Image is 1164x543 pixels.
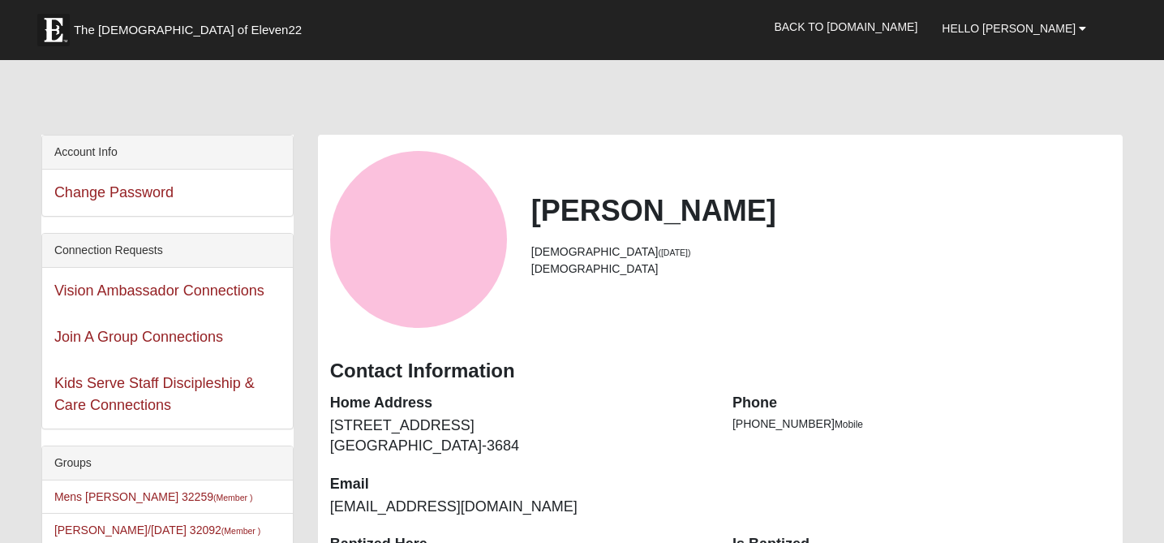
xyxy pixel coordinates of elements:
[221,526,260,536] small: (Member )
[37,14,70,46] img: Eleven22 logo
[330,393,708,414] dt: Home Address
[74,22,302,38] span: The [DEMOGRAPHIC_DATA] of Eleven22
[835,419,863,430] span: Mobile
[330,497,708,518] dd: [EMAIL_ADDRESS][DOMAIN_NAME]
[42,446,293,481] div: Groups
[762,6,930,47] a: Back to [DOMAIN_NAME]
[42,234,293,268] div: Connection Requests
[54,490,253,503] a: Mens [PERSON_NAME] 32259(Member )
[942,22,1076,35] span: Hello [PERSON_NAME]
[54,184,174,200] a: Change Password
[330,474,708,495] dt: Email
[54,282,264,299] a: Vision Ambassador Connections
[330,360,1110,383] h3: Contact Information
[330,151,507,328] a: View Fullsize Photo
[42,136,293,170] div: Account Info
[732,393,1110,414] dt: Phone
[531,193,1110,228] h2: [PERSON_NAME]
[531,243,1110,261] li: [DEMOGRAPHIC_DATA]
[531,261,1110,278] li: [DEMOGRAPHIC_DATA]
[213,493,252,502] small: (Member )
[658,248,690,257] small: ([DATE])
[54,524,260,537] a: [PERSON_NAME]/[DATE] 32092(Member )
[54,375,255,413] a: Kids Serve Staff Discipleship & Care Connections
[29,6,354,46] a: The [DEMOGRAPHIC_DATA] of Eleven22
[330,416,708,457] dd: [STREET_ADDRESS] [GEOGRAPHIC_DATA]-3684
[930,8,1098,49] a: Hello [PERSON_NAME]
[732,416,1110,433] li: [PHONE_NUMBER]
[54,329,223,345] a: Join A Group Connections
